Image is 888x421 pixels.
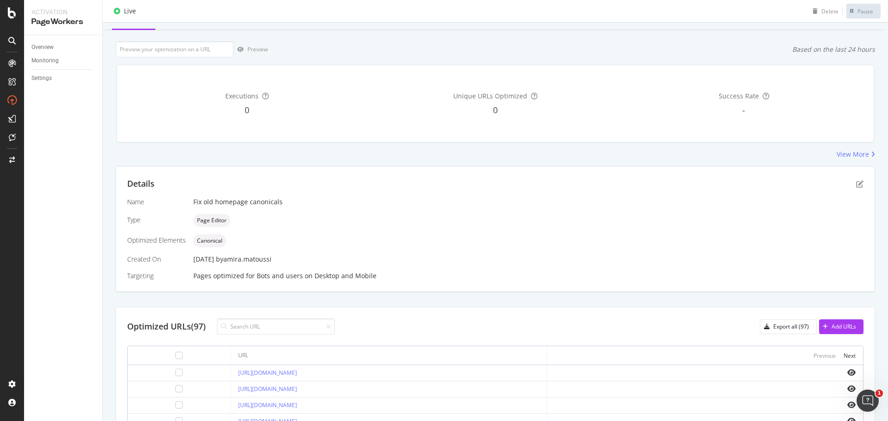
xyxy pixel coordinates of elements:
div: Previous [814,352,836,360]
div: Add URLs [832,323,856,330]
span: Page Editor [197,218,227,223]
input: Search URL [217,318,335,335]
div: PageWorkers [31,17,95,27]
div: Settings [31,73,52,83]
a: [URL][DOMAIN_NAME] [238,369,297,377]
span: 1 [876,390,883,397]
iframe: Intercom live chat [857,390,879,412]
div: Based on the last 24 hours [792,45,875,54]
div: neutral label [193,214,230,227]
div: Next [844,352,856,360]
div: Export all (97) [773,323,809,330]
button: Add URLs [819,319,863,334]
div: Delete [821,7,839,15]
div: Live [124,6,136,16]
div: Pause [857,7,873,15]
div: Targeting [127,271,186,281]
i: eye [847,385,856,392]
span: Success Rate [719,92,759,100]
span: 0 [245,104,249,116]
div: Optimized Elements [127,236,186,245]
div: Details [127,178,154,190]
span: Canonical [197,238,222,244]
div: neutral label [193,234,226,247]
a: View More [837,150,875,159]
div: Fix old homepage canonicals [193,197,863,207]
div: pen-to-square [856,180,863,188]
span: - [742,104,745,116]
button: Delete [809,4,839,18]
a: Overview [31,43,96,52]
span: Unique URLs Optimized [453,92,527,100]
div: by amira.matoussi [216,255,271,264]
div: View More [837,150,869,159]
input: Preview your optimization on a URL [116,41,234,57]
div: Preview [247,45,268,53]
div: Type [127,215,186,225]
button: Preview [234,42,268,57]
div: Name [127,197,186,207]
a: [URL][DOMAIN_NAME] [238,385,297,393]
div: URL [238,351,248,360]
button: Pause [846,4,881,18]
div: Desktop and Mobile [314,271,376,281]
a: [URL][DOMAIN_NAME] [238,401,297,409]
div: Optimized URLs (97) [127,321,206,333]
button: Next [844,350,856,361]
div: [DATE] [193,255,863,264]
a: Settings [31,73,96,83]
div: Overview [31,43,54,52]
span: 0 [493,104,498,116]
div: Bots and users [257,271,303,281]
div: Pages optimized for on [193,271,863,281]
i: eye [847,369,856,376]
i: eye [847,401,856,409]
div: Activation [31,7,95,17]
span: Executions [225,92,259,100]
a: Monitoring [31,56,96,66]
div: Monitoring [31,56,59,66]
div: Created On [127,255,186,264]
button: Export all (97) [760,319,817,334]
button: Previous [814,350,836,361]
